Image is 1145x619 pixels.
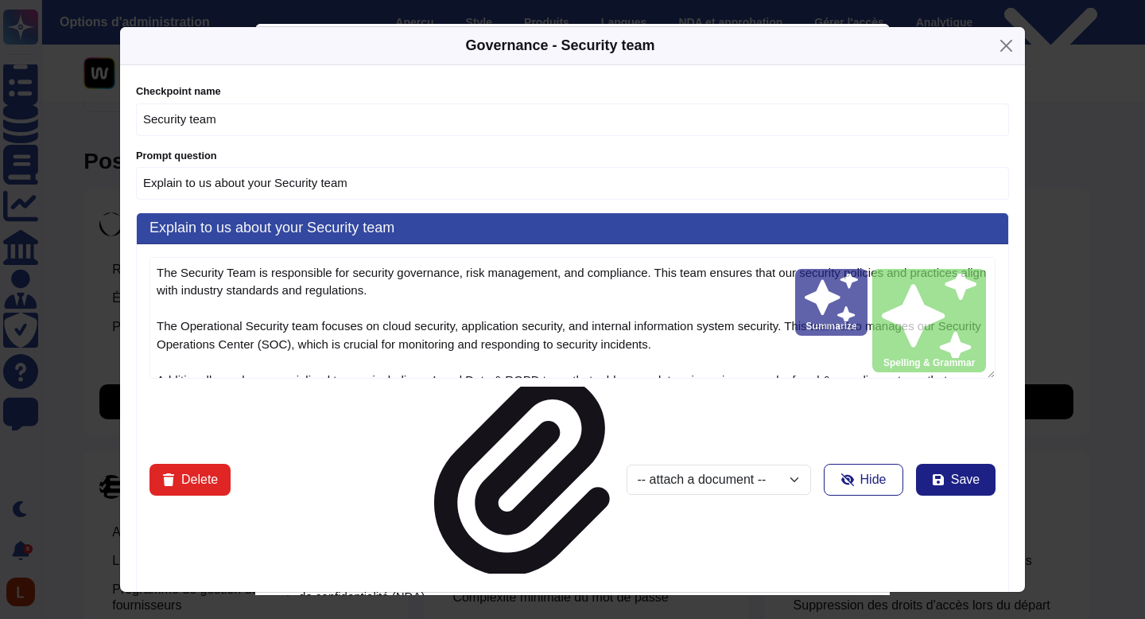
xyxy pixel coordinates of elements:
h3: Explain to us about your Security team [137,213,1008,244]
button: Hide [824,464,903,496]
button: Spelling & Grammar [872,269,986,372]
span: Save [951,473,980,486]
button: Summarize [795,269,867,336]
button: Delete [149,464,231,496]
textarea: The Security Team is responsible for security governance, risk management, and compliance. This t... [149,257,996,379]
span: Hide [860,473,887,486]
label: Prompt question [136,151,1009,162]
span: Delete [181,473,218,486]
label: Checkpoint name [136,87,1009,97]
button: Close [994,33,1019,58]
div: Governance - Security team [465,35,654,56]
input: Checkpoint name [136,103,1009,136]
input: Prompt question [136,167,1009,200]
button: Save [916,464,996,496]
